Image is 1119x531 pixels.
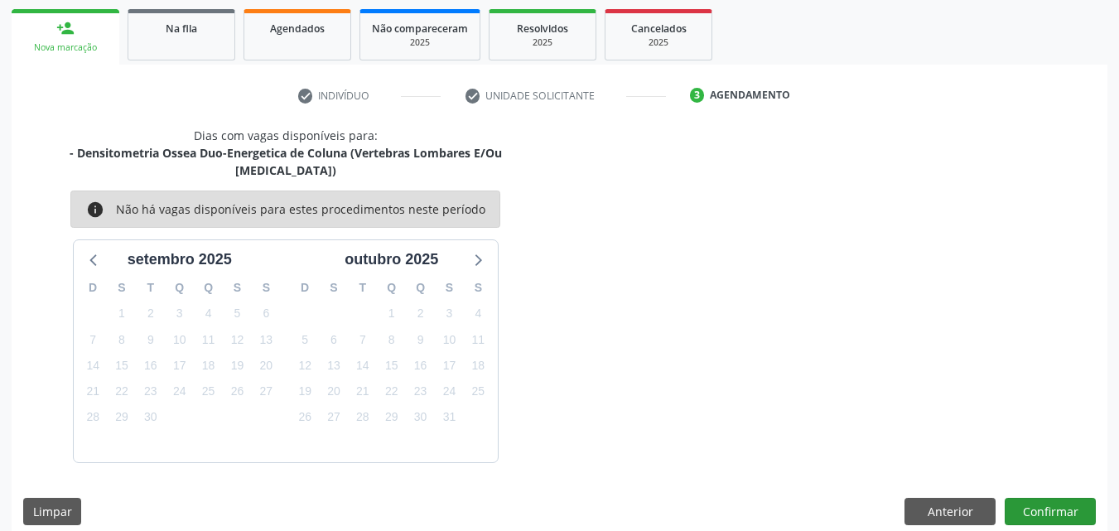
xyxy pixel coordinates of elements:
span: domingo, 26 de outubro de 2025 [293,406,316,429]
span: domingo, 14 de setembro de 2025 [81,354,104,377]
span: sábado, 18 de outubro de 2025 [466,354,490,377]
div: S [435,275,464,301]
div: Não há vagas disponíveis para estes procedimentos neste período [116,200,485,219]
span: sexta-feira, 26 de setembro de 2025 [225,380,248,403]
span: domingo, 21 de setembro de 2025 [81,380,104,403]
div: D [291,275,320,301]
span: sábado, 25 de outubro de 2025 [466,380,490,403]
span: terça-feira, 23 de setembro de 2025 [139,380,162,403]
span: quinta-feira, 4 de setembro de 2025 [197,302,220,326]
span: terça-feira, 14 de outubro de 2025 [351,354,374,377]
span: sexta-feira, 24 de outubro de 2025 [437,380,461,403]
span: segunda-feira, 15 de setembro de 2025 [110,354,133,377]
span: sexta-feira, 3 de outubro de 2025 [437,302,461,326]
div: 3 [690,88,705,103]
span: sexta-feira, 12 de setembro de 2025 [225,328,248,351]
span: quarta-feira, 22 de outubro de 2025 [380,380,403,403]
span: Não compareceram [372,22,468,36]
button: Confirmar [1005,498,1096,526]
span: segunda-feira, 29 de setembro de 2025 [110,406,133,429]
span: quarta-feira, 24 de setembro de 2025 [168,380,191,403]
span: segunda-feira, 6 de outubro de 2025 [322,328,345,351]
span: Na fila [166,22,197,36]
div: S [252,275,281,301]
span: segunda-feira, 20 de outubro de 2025 [322,380,345,403]
span: terça-feira, 28 de outubro de 2025 [351,406,374,429]
span: quinta-feira, 30 de outubro de 2025 [409,406,432,429]
span: Resolvidos [517,22,568,36]
span: terça-feira, 7 de outubro de 2025 [351,328,374,351]
span: segunda-feira, 8 de setembro de 2025 [110,328,133,351]
span: terça-feira, 21 de outubro de 2025 [351,380,374,403]
div: Q [165,275,194,301]
span: segunda-feira, 13 de outubro de 2025 [322,354,345,377]
span: quarta-feira, 10 de setembro de 2025 [168,328,191,351]
span: domingo, 28 de setembro de 2025 [81,406,104,429]
div: Q [194,275,223,301]
i: info [86,200,104,219]
span: sexta-feira, 5 de setembro de 2025 [225,302,248,326]
span: quinta-feira, 16 de outubro de 2025 [409,354,432,377]
span: domingo, 7 de setembro de 2025 [81,328,104,351]
span: quinta-feira, 9 de outubro de 2025 [409,328,432,351]
span: domingo, 5 de outubro de 2025 [293,328,316,351]
div: Dias com vagas disponíveis para: [23,127,548,179]
div: S [464,275,493,301]
span: terça-feira, 2 de setembro de 2025 [139,302,162,326]
span: quarta-feira, 29 de outubro de 2025 [380,406,403,429]
span: terça-feira, 16 de setembro de 2025 [139,354,162,377]
span: quarta-feira, 15 de outubro de 2025 [380,354,403,377]
span: segunda-feira, 27 de outubro de 2025 [322,406,345,429]
span: quarta-feira, 17 de setembro de 2025 [168,354,191,377]
span: domingo, 19 de outubro de 2025 [293,380,316,403]
span: sábado, 4 de outubro de 2025 [466,302,490,326]
div: T [136,275,165,301]
div: outubro 2025 [338,249,445,271]
span: sábado, 13 de setembro de 2025 [254,328,277,351]
div: - Densitometria Ossea Duo-Energetica de Coluna (Vertebras Lombares E/Ou [MEDICAL_DATA]) [23,144,548,179]
span: quinta-feira, 18 de setembro de 2025 [197,354,220,377]
span: sábado, 20 de setembro de 2025 [254,354,277,377]
span: quinta-feira, 2 de outubro de 2025 [409,302,432,326]
div: 2025 [372,36,468,49]
span: terça-feira, 30 de setembro de 2025 [139,406,162,429]
span: sexta-feira, 19 de setembro de 2025 [225,354,248,377]
div: S [320,275,349,301]
span: segunda-feira, 22 de setembro de 2025 [110,380,133,403]
span: sexta-feira, 17 de outubro de 2025 [437,354,461,377]
span: quinta-feira, 23 de outubro de 2025 [409,380,432,403]
div: Q [377,275,406,301]
span: Cancelados [631,22,687,36]
span: terça-feira, 9 de setembro de 2025 [139,328,162,351]
span: quarta-feira, 1 de outubro de 2025 [380,302,403,326]
div: D [79,275,108,301]
span: Agendados [270,22,325,36]
span: quarta-feira, 8 de outubro de 2025 [380,328,403,351]
div: Q [406,275,435,301]
div: Agendamento [710,88,790,103]
div: person_add [56,19,75,37]
div: Nova marcação [23,41,108,54]
div: 2025 [617,36,700,49]
div: S [223,275,252,301]
span: sábado, 6 de setembro de 2025 [254,302,277,326]
div: 2025 [501,36,584,49]
div: S [108,275,137,301]
div: setembro 2025 [121,249,239,271]
span: sábado, 27 de setembro de 2025 [254,380,277,403]
button: Anterior [904,498,996,526]
span: segunda-feira, 1 de setembro de 2025 [110,302,133,326]
span: sexta-feira, 10 de outubro de 2025 [437,328,461,351]
span: quarta-feira, 3 de setembro de 2025 [168,302,191,326]
span: sábado, 11 de outubro de 2025 [466,328,490,351]
span: sexta-feira, 31 de outubro de 2025 [437,406,461,429]
div: T [348,275,377,301]
span: quinta-feira, 25 de setembro de 2025 [197,380,220,403]
span: quinta-feira, 11 de setembro de 2025 [197,328,220,351]
span: domingo, 12 de outubro de 2025 [293,354,316,377]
